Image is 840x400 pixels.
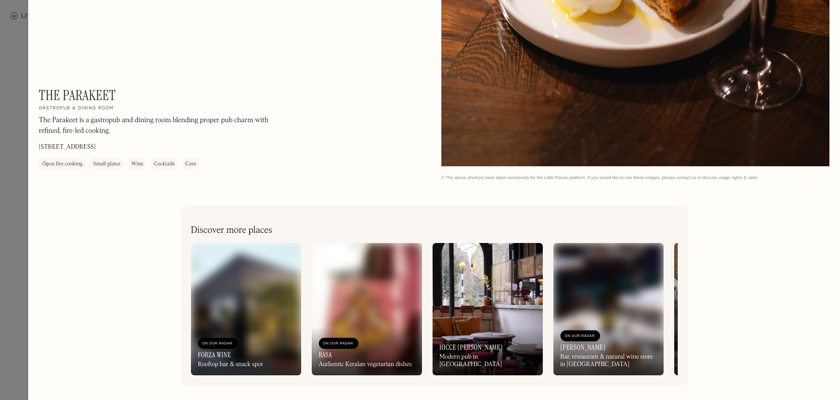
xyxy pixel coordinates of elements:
div: Cocktails [154,160,175,169]
p: The Parakeet is a gastropub and dining room blending proper pub charm with refined, fire-led cook... [39,116,277,137]
a: On Our RadarForza WineRooftop bar & snack spot [191,243,301,375]
a: Hicce [PERSON_NAME]Modern pub in [GEOGRAPHIC_DATA] [433,243,543,375]
div: Wine [131,160,143,169]
h1: The Parakeet [39,87,116,104]
a: On Our RadarRasaAuthentic Keralan vegetarian dishes [312,243,422,375]
a: On Our Radar[PERSON_NAME]Bar, restaurant & natural wine store in [GEOGRAPHIC_DATA] [553,243,664,375]
div: Authentic Keralan vegetarian dishes [319,361,412,368]
h3: [PERSON_NAME] [560,343,606,351]
h2: Discover more places [191,225,273,236]
div: © The above photo(s) were taken exclusively for the Little Places platform. If you would like to ... [441,175,830,181]
div: Modern pub in [GEOGRAPHIC_DATA] [440,353,536,368]
h2: Gastropub & dining room [39,106,114,112]
div: Bar, restaurant & natural wine store in [GEOGRAPHIC_DATA] [560,353,657,368]
h3: Rasa [319,351,332,359]
div: On Our Radar [565,332,596,340]
div: Open fire cooking [42,160,82,169]
div: Small plates [93,160,120,169]
a: Juliets Quality FoodAward winning independent cafe, restaurant & grocer [674,243,784,375]
p: [STREET_ADDRESS] [39,143,96,152]
div: Cosy [185,160,196,169]
div: On Our Radar [323,339,354,348]
h3: Hicce [PERSON_NAME] [440,343,503,351]
div: On Our Radar [202,339,233,348]
div: Rooftop bar & snack spot [198,361,263,368]
h3: Forza Wine [198,351,231,359]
